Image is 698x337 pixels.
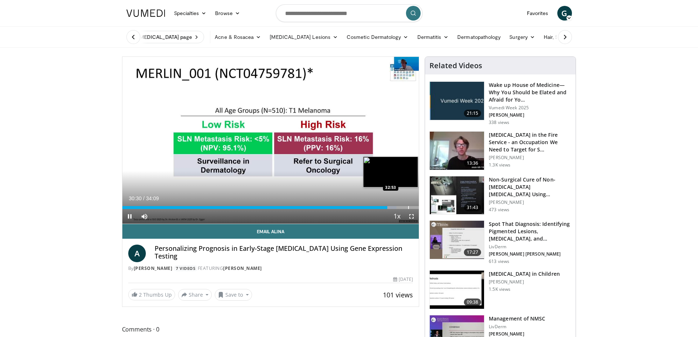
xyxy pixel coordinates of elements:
a: Email Alina [122,224,419,239]
img: f302a613-4137-484c-b785-d9f4af40bf5c.jpg.150x105_q85_crop-smart_upscale.jpg [430,82,484,120]
button: Share [178,289,212,301]
h3: Non-Surgical Cure of Non-[MEDICAL_DATA] [MEDICAL_DATA] Using Advanced Image-G… [489,176,571,198]
a: Specialties [170,6,211,21]
h3: Wake up House of Medicine—Why You Should be Elated and Afraid for Yo… [489,81,571,103]
p: [PERSON_NAME] [489,112,571,118]
a: Favorites [522,6,553,21]
img: 99c1a310-4491-446d-a54f-03bcde634dd3.150x105_q85_crop-smart_upscale.jpg [430,221,484,259]
h3: [MEDICAL_DATA] in Children [489,270,560,278]
img: VuMedi Logo [126,10,165,17]
a: 13:36 [MEDICAL_DATA] in the Fire Service - an Occupation We Need to Target for S… [PERSON_NAME] 1... [429,131,571,170]
p: [PERSON_NAME] [489,155,571,161]
a: Surgery [505,30,539,44]
a: [PERSON_NAME] [223,265,262,271]
p: [PERSON_NAME] [489,331,545,337]
img: image.jpeg [363,157,418,187]
p: LivDerm [489,324,545,330]
div: Progress Bar [122,206,419,209]
button: Pause [122,209,137,224]
a: 09:38 [MEDICAL_DATA] in Children [PERSON_NAME] 1.5K views [429,270,571,309]
div: [DATE] [393,276,413,283]
p: 338 views [489,120,509,125]
video-js: Video Player [122,57,419,224]
h4: Related Videos [429,61,482,70]
a: 31:43 Non-Surgical Cure of Non-[MEDICAL_DATA] [MEDICAL_DATA] Using Advanced Image-G… [PERSON_NAME... [429,176,571,215]
span: 17:27 [464,249,481,256]
a: Acne & Rosacea [210,30,265,44]
a: Visit [MEDICAL_DATA] page [122,31,204,43]
a: Browse [211,6,244,21]
p: 473 views [489,207,509,213]
img: 02d29aa9-807e-4988-be31-987865366474.150x105_q85_crop-smart_upscale.jpg [430,271,484,309]
a: [MEDICAL_DATA] Lesions [265,30,342,44]
button: Save to [215,289,252,301]
a: A [128,245,146,262]
span: 34:09 [146,195,159,201]
h3: [MEDICAL_DATA] in the Fire Service - an Occupation We Need to Target for S… [489,131,571,153]
p: 613 views [489,259,509,264]
span: 31:43 [464,204,481,211]
a: Cosmetic Dermatology [342,30,413,44]
p: [PERSON_NAME] [489,199,571,205]
p: 1.3K views [489,162,510,168]
h3: Spot That Diagnosis: Identifying Pigmented Lesions, [MEDICAL_DATA], and… [489,220,571,242]
p: [PERSON_NAME] [489,279,560,285]
input: Search topics, interventions [276,4,422,22]
p: Vumedi Week 2025 [489,105,571,111]
span: 30:30 [129,195,142,201]
span: 13:36 [464,160,481,167]
img: 9d72a37f-49b2-4846-8ded-a17e76e84863.150x105_q85_crop-smart_upscale.jpg [430,132,484,170]
a: 2 Thumbs Up [128,289,175,300]
p: 1.5K views [489,286,510,292]
button: Mute [137,209,152,224]
span: Comments 0 [122,325,420,334]
div: By FEATURING [128,265,413,272]
span: 101 views [383,290,413,299]
p: LivDerm [489,244,571,250]
a: 21:15 Wake up House of Medicine—Why You Should be Elated and Afraid for Yo… Vumedi Week 2025 [PER... [429,81,571,125]
a: Dermatitis [413,30,453,44]
span: / [143,195,145,201]
a: 7 Videos [174,265,198,271]
h3: Management of NMSC [489,315,545,322]
a: G [557,6,572,21]
button: Playback Rate [389,209,404,224]
a: [PERSON_NAME] [134,265,173,271]
span: 21:15 [464,110,481,117]
span: 09:38 [464,298,481,306]
img: 1e2a10c9-340f-4cf7-b154-d76af51e353a.150x105_q85_crop-smart_upscale.jpg [430,176,484,215]
p: [PERSON_NAME] [PERSON_NAME] [489,251,571,257]
h4: Personalizing Prognosis in Early-Stage [MEDICAL_DATA] Using Gene Expression Testing [155,245,413,260]
button: Fullscreen [404,209,419,224]
a: Dermatopathology [453,30,505,44]
a: Hair, Scalp, & Nails [539,30,598,44]
a: 17:27 Spot That Diagnosis: Identifying Pigmented Lesions, [MEDICAL_DATA], and… LivDerm [PERSON_NA... [429,220,571,264]
span: 2 [139,291,142,298]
